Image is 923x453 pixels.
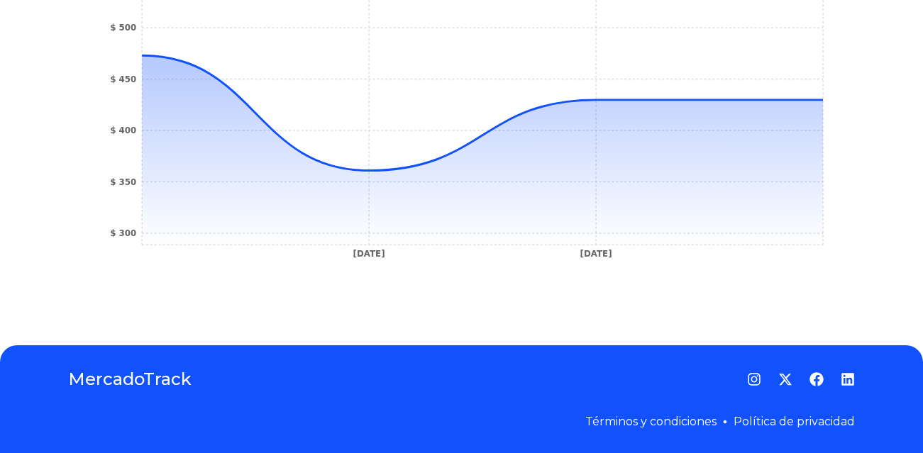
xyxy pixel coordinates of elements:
a: Instagram [747,372,761,386]
a: Twitter [778,372,792,386]
tspan: $ 350 [110,177,136,187]
a: MercadoTrack [68,368,192,391]
a: LinkedIn [841,372,855,386]
tspan: [DATE] [580,249,612,259]
a: Facebook [809,372,824,386]
tspan: $ 400 [110,125,136,135]
tspan: $ 500 [110,23,136,33]
a: Términos y condiciones [585,415,717,428]
tspan: $ 450 [110,74,136,84]
a: Política de privacidad [734,415,855,428]
tspan: $ 300 [110,228,136,238]
tspan: [DATE] [353,249,385,259]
